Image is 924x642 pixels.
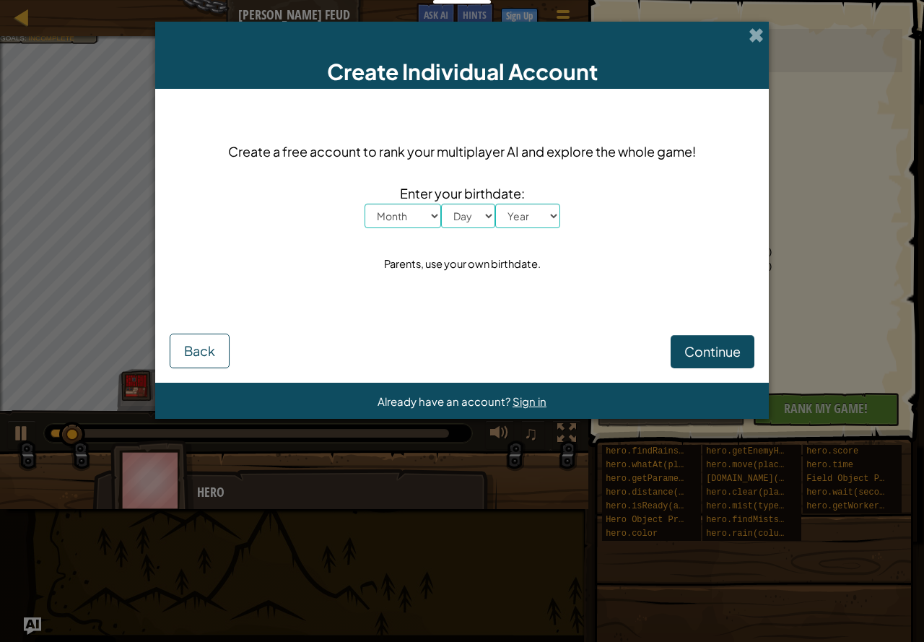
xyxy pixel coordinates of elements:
span: Create Individual Account [327,58,598,85]
span: Enter your birthdate: [365,183,560,204]
span: Continue [684,343,741,360]
button: Continue [671,335,754,368]
span: Back [184,342,215,359]
span: Create a free account to rank your multiplayer AI and explore the whole game! [228,141,696,162]
a: Sign in [513,394,546,408]
div: Parents, use your own birthdate. [384,253,541,274]
span: Already have an account? [378,394,513,408]
button: Back [170,334,230,368]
